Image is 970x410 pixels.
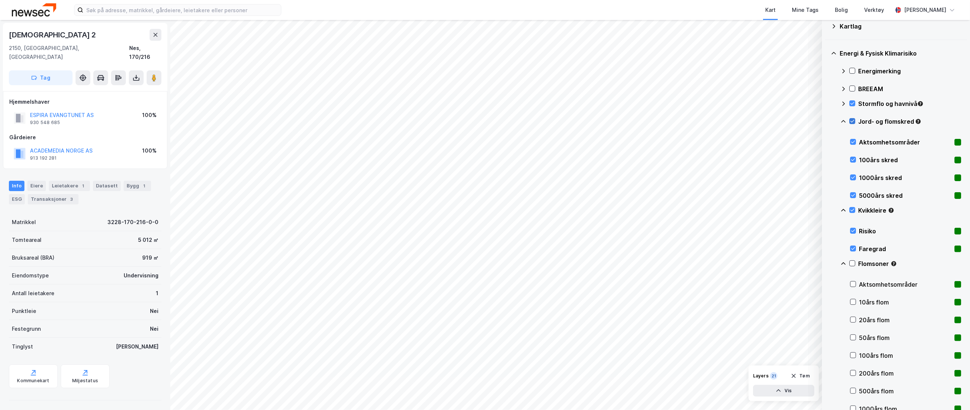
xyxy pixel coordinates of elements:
[859,173,951,182] div: 1000års skred
[9,194,25,204] div: ESG
[864,6,884,14] div: Verktøy
[859,387,951,396] div: 500års flom
[27,181,46,191] div: Eiere
[888,207,894,214] div: Tooltip anchor
[49,181,90,191] div: Leietakere
[859,138,951,147] div: Aktsomhetsområder
[80,182,87,190] div: 1
[83,4,281,16] input: Søk på adresse, matrikkel, gårdeiere, leietakere eller personer
[9,70,73,85] button: Tag
[859,351,951,360] div: 100års flom
[107,218,158,227] div: 3228-170-216-0-0
[858,67,961,76] div: Energimerking
[840,49,961,58] div: Energi & Fysisk Klimarisiko
[859,280,951,289] div: Aktsomhetsområder
[858,259,961,268] div: Flomsoner
[859,156,951,164] div: 100års skred
[9,133,161,142] div: Gårdeiere
[9,44,129,61] div: 2150, [GEOGRAPHIC_DATA], [GEOGRAPHIC_DATA]
[72,378,98,384] div: Miljøstatus
[156,289,158,298] div: 1
[835,6,848,14] div: Bolig
[150,324,158,333] div: Nei
[12,218,36,227] div: Matrikkel
[12,289,54,298] div: Antall leietakere
[858,117,961,126] div: Jord- og flomskred
[30,120,60,126] div: 930 548 685
[12,3,56,16] img: newsec-logo.f6e21ccffca1b3a03d2d.png
[904,6,946,14] div: [PERSON_NAME]
[858,206,961,215] div: Kvikkleire
[859,316,951,324] div: 20års flom
[917,100,924,107] div: Tooltip anchor
[142,253,158,262] div: 919 ㎡
[9,29,97,41] div: [DEMOGRAPHIC_DATA] 2
[786,370,815,382] button: Tøm
[915,118,921,125] div: Tooltip anchor
[933,374,970,410] iframe: Chat Widget
[770,372,777,380] div: 21
[28,194,78,204] div: Transaksjoner
[859,298,951,307] div: 10års flom
[12,236,41,244] div: Tomteareal
[765,6,776,14] div: Kart
[124,271,158,280] div: Undervisning
[12,324,41,333] div: Festegrunn
[859,244,951,253] div: Faregrad
[17,378,49,384] div: Kommunekart
[753,385,815,397] button: Vis
[12,342,33,351] div: Tinglyst
[12,307,36,316] div: Punktleie
[859,333,951,342] div: 50års flom
[890,260,897,267] div: Tooltip anchor
[859,369,951,378] div: 200års flom
[150,307,158,316] div: Nei
[858,99,961,108] div: Stormflo og havnivå
[12,253,54,262] div: Bruksareal (BRA)
[933,374,970,410] div: Kontrollprogram for chat
[142,146,157,155] div: 100%
[116,342,158,351] div: [PERSON_NAME]
[93,181,121,191] div: Datasett
[840,22,961,31] div: Kartlag
[9,97,161,106] div: Hjemmelshaver
[138,236,158,244] div: 5 012 ㎡
[30,155,57,161] div: 913 192 281
[792,6,819,14] div: Mine Tags
[141,182,148,190] div: 1
[753,373,769,379] div: Layers
[858,84,961,93] div: BREEAM
[129,44,161,61] div: Nes, 170/216
[124,181,151,191] div: Bygg
[859,227,951,236] div: Risiko
[9,181,24,191] div: Info
[12,271,49,280] div: Eiendomstype
[142,111,157,120] div: 100%
[68,196,76,203] div: 3
[859,191,951,200] div: 5000års skred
